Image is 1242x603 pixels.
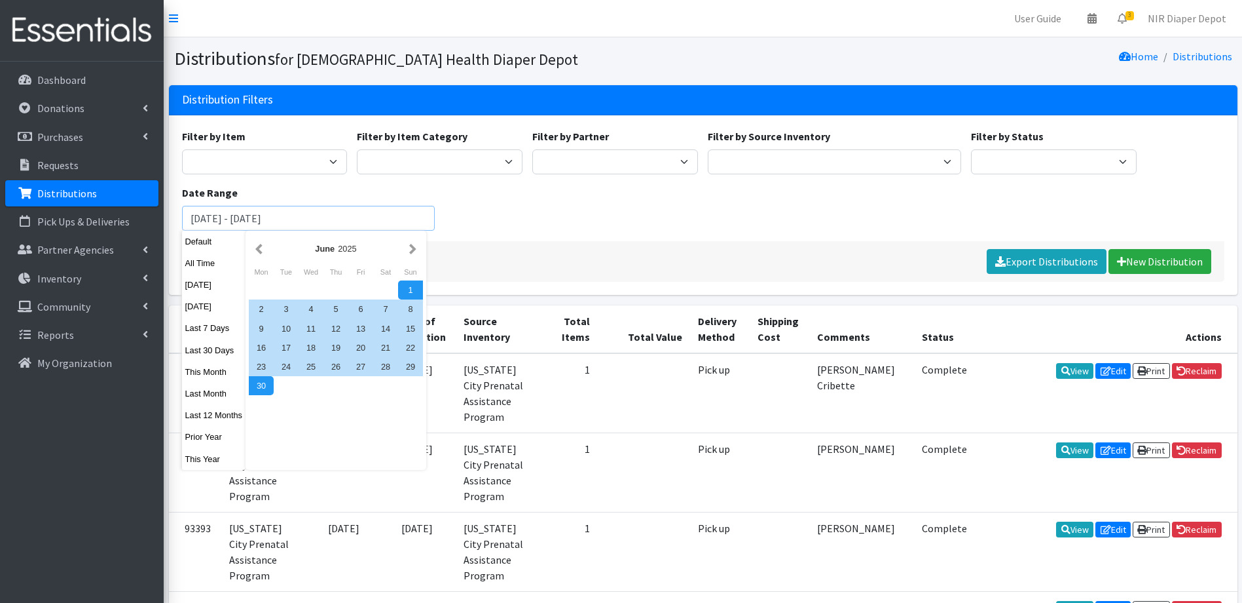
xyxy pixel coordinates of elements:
div: 7 [373,300,398,319]
a: Dashboard [5,67,158,93]
div: 20 [348,338,373,357]
div: Monday [249,263,274,281]
a: Edit [1095,522,1131,537]
a: My Organization [5,350,158,376]
td: Complete [914,512,975,591]
a: 3 [1107,5,1137,31]
td: Pick up [690,512,749,591]
td: [US_STATE] City Prenatal Assistance Program [456,512,544,591]
a: User Guide [1004,5,1072,31]
a: Purchases [5,124,158,150]
a: Donations [5,95,158,121]
p: Community [37,300,90,313]
th: Delivery Method [690,305,749,353]
td: [DATE] [309,433,378,512]
div: 29 [398,357,423,376]
a: Reports [5,322,158,348]
div: 5 [323,300,348,319]
h3: Distribution Filters [182,93,273,107]
a: Reclaim [1172,363,1222,379]
label: Filter by Source Inventory [708,128,830,144]
label: Date Range [182,185,238,201]
button: Default [182,232,246,251]
button: Last 30 Days [182,341,246,360]
div: 2 [249,300,274,319]
td: [US_STATE] City Prenatal Assistance Program [456,433,544,512]
button: Last Month [182,384,246,403]
a: Export Distributions [987,249,1106,274]
div: 8 [398,300,423,319]
a: Print [1133,522,1170,537]
button: All Time [182,254,246,273]
button: Prior Year [182,427,246,446]
th: Total Value [598,305,691,353]
td: [PERSON_NAME] Cribette [809,353,914,433]
a: Home [1119,50,1158,63]
td: [US_STATE] City Prenatal Assistance Program [221,512,310,591]
p: Reports [37,328,74,341]
small: for [DEMOGRAPHIC_DATA] Health Diaper Depot [275,50,578,69]
a: View [1056,363,1093,379]
p: Dashboard [37,73,86,87]
label: Filter by Partner [532,128,609,144]
div: 28 [373,357,398,376]
td: 93395 [169,353,221,433]
th: Source Inventory [456,305,544,353]
th: Total Items [544,305,598,353]
p: Pick Ups & Deliveries [37,215,130,228]
td: 1 [544,512,598,591]
input: January 1, 2011 - December 31, 2011 [182,206,435,231]
button: Last 12 Months [182,406,246,425]
td: 1 [544,353,598,433]
td: [PERSON_NAME] [809,512,914,591]
img: HumanEssentials [5,9,158,52]
label: Filter by Item [182,128,246,144]
th: Actions [976,305,1237,353]
th: Comments [809,305,914,353]
td: [DATE] [378,433,456,512]
p: Donations [37,102,84,115]
td: 93394 [169,433,221,512]
th: Status [914,305,975,353]
strong: June [315,244,335,254]
label: Filter by Status [971,128,1044,144]
a: View [1056,522,1093,537]
a: Edit [1095,442,1131,458]
a: New Distribution [1108,249,1211,274]
div: 25 [299,357,323,376]
div: 4 [299,300,323,319]
td: [US_STATE] City Prenatal Assistance Program [456,353,544,433]
div: 27 [348,357,373,376]
p: Distributions [37,187,97,200]
a: Pick Ups & Deliveries [5,208,158,235]
a: Distributions [1173,50,1232,63]
div: 30 [249,376,274,395]
p: Inventory [37,272,81,285]
div: 15 [398,319,423,338]
td: Complete [914,433,975,512]
td: [PERSON_NAME] [809,433,914,512]
div: 16 [249,338,274,357]
p: Purchases [37,130,83,144]
h1: Distributions [174,47,699,70]
div: 24 [274,357,299,376]
div: 11 [299,319,323,338]
p: Requests [37,159,79,172]
a: Community [5,294,158,320]
td: Pick up [690,353,749,433]
button: This Month [182,362,246,381]
td: [US_STATE] City Prenatal Assistance Program [221,433,310,512]
div: 18 [299,338,323,357]
a: Reclaim [1172,442,1222,458]
div: Saturday [373,263,398,281]
div: Thursday [323,263,348,281]
a: Print [1133,442,1170,458]
div: 1 [398,281,423,300]
th: ID [169,305,221,353]
div: 22 [398,338,423,357]
button: This Year [182,450,246,469]
div: 19 [323,338,348,357]
a: View [1056,442,1093,458]
div: Friday [348,263,373,281]
td: 93393 [169,512,221,591]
